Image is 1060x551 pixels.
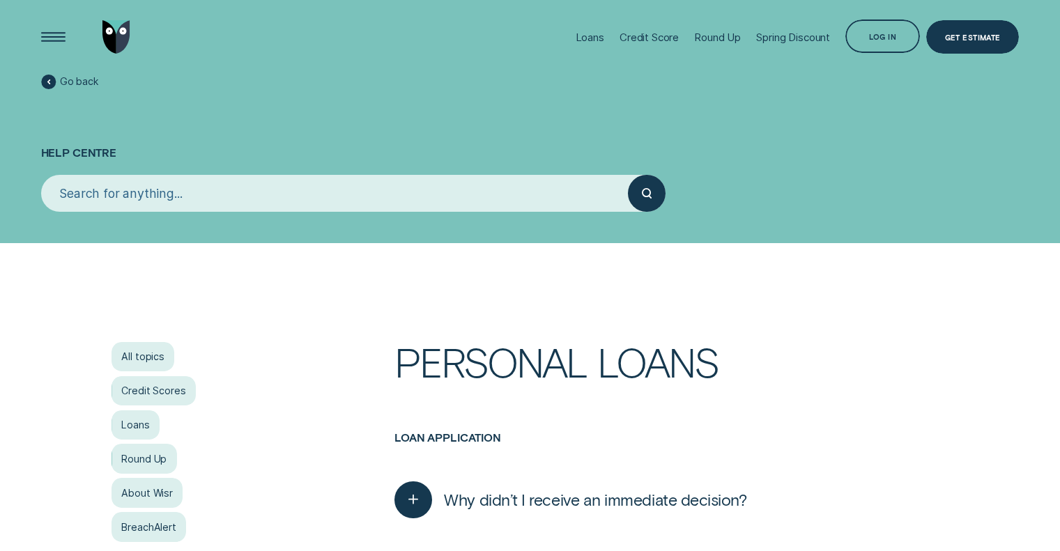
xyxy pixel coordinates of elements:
button: Submit your search query. [628,175,665,212]
h1: Help Centre [41,91,1020,175]
h1: Personal Loans [394,342,948,431]
h3: Loan application [394,431,948,472]
div: Credit Score [620,31,679,44]
img: Wisr [102,20,130,54]
button: Log in [845,20,920,53]
div: Loans [576,31,604,44]
span: Why didn’t I receive an immediate decision? [444,490,746,510]
input: Search for anything... [41,175,629,212]
a: Round Up [112,444,176,474]
a: About Wisr [112,478,183,508]
a: Loans [112,410,160,440]
a: Go back [41,75,98,89]
a: Get Estimate [926,20,1019,54]
button: Why didn’t I receive an immediate decision? [394,481,746,518]
span: Go back [60,75,98,88]
a: All topics [112,342,174,372]
div: Round Up [694,31,741,44]
a: Credit Scores [112,376,196,406]
div: Spring Discount [756,31,830,44]
button: Open Menu [36,20,70,54]
a: BreachAlert [112,512,186,542]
